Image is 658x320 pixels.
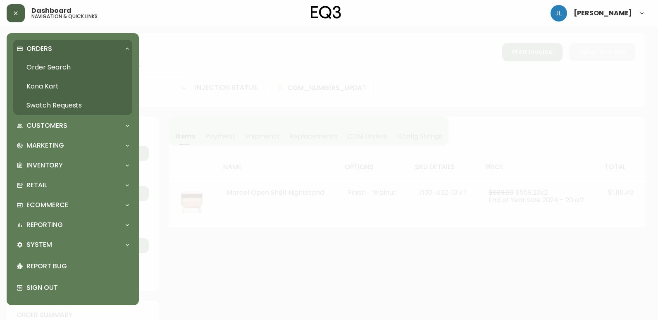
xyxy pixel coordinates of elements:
img: logo [311,6,341,19]
div: System [13,236,132,254]
div: Customers [13,117,132,135]
div: Report Bug [13,256,132,277]
p: Sign Out [26,283,129,292]
div: Reporting [13,216,132,234]
p: Ecommerce [26,201,68,210]
span: [PERSON_NAME] [574,10,632,17]
div: Retail [13,176,132,194]
p: System [26,240,52,249]
div: Inventory [13,156,132,174]
p: Marketing [26,141,64,150]
p: Inventory [26,161,63,170]
p: Orders [26,44,52,53]
p: Report Bug [26,262,129,271]
h5: navigation & quick links [31,14,98,19]
span: Dashboard [31,7,72,14]
div: Sign Out [13,277,132,299]
div: Ecommerce [13,196,132,214]
a: Kona Kart [13,77,132,96]
div: Marketing [13,136,132,155]
a: Order Search [13,58,132,77]
p: Customers [26,121,67,130]
div: Orders [13,40,132,58]
a: Swatch Requests [13,96,132,115]
p: Reporting [26,220,63,229]
p: Retail [26,181,47,190]
img: 1c9c23e2a847dab86f8017579b61559c [551,5,567,21]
